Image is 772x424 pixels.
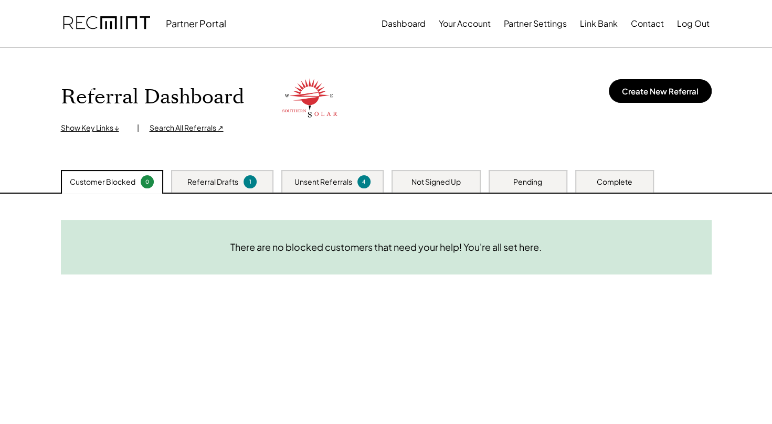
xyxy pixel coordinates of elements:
[580,13,618,34] button: Link Bank
[166,17,226,29] div: Partner Portal
[359,178,369,186] div: 4
[63,6,150,41] img: recmint-logotype%403x.png
[631,13,664,34] button: Contact
[677,13,710,34] button: Log Out
[513,177,542,187] div: Pending
[294,177,352,187] div: Unsent Referrals
[61,85,244,110] h1: Referral Dashboard
[411,177,461,187] div: Not Signed Up
[137,123,139,133] div: |
[281,74,339,120] img: southern-solar.png
[230,241,542,253] div: There are no blocked customers that need your help! You're all set here.
[187,177,238,187] div: Referral Drafts
[439,13,491,34] button: Your Account
[597,177,632,187] div: Complete
[245,178,255,186] div: 1
[61,123,126,133] div: Show Key Links ↓
[70,177,135,187] div: Customer Blocked
[382,13,426,34] button: Dashboard
[504,13,567,34] button: Partner Settings
[609,79,712,103] button: Create New Referral
[150,123,224,133] div: Search All Referrals ↗
[142,178,152,186] div: 0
